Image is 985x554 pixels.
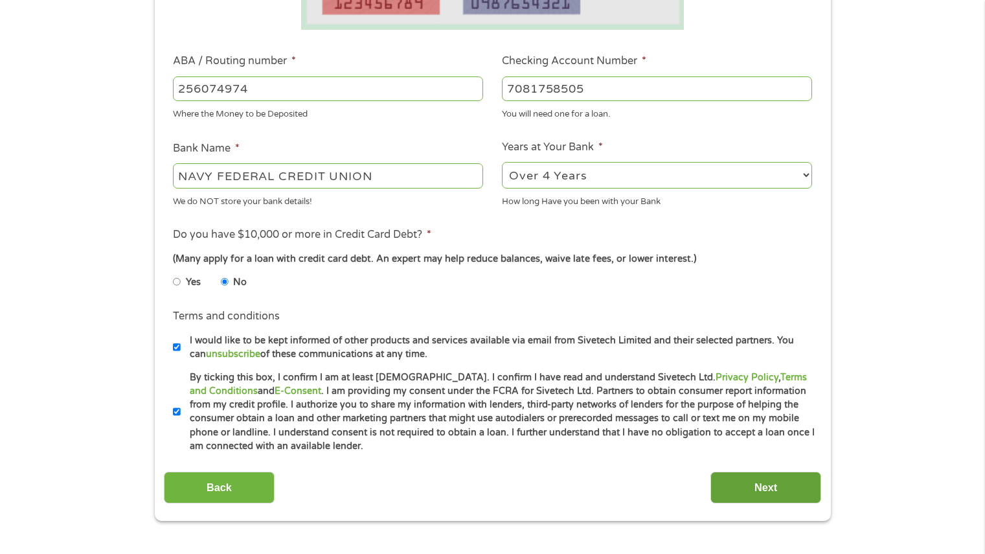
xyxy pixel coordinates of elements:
label: Yes [186,275,201,290]
label: Years at Your Bank [502,141,603,154]
input: Back [164,472,275,503]
div: You will need one for a loan. [502,104,812,121]
div: How long Have you been with your Bank [502,190,812,208]
div: (Many apply for a loan with credit card debt. An expert may help reduce balances, waive late fees... [173,252,811,266]
a: E-Consent [275,386,321,397]
label: Do you have $10,000 or more in Credit Card Debt? [173,228,431,242]
div: We do NOT store your bank details! [173,190,483,208]
label: I would like to be kept informed of other products and services available via email from Sivetech... [181,334,816,362]
input: 263177916 [173,76,483,101]
label: No [233,275,247,290]
div: Where the Money to be Deposited [173,104,483,121]
input: 345634636 [502,76,812,101]
a: Privacy Policy [716,372,778,383]
input: Next [710,472,821,503]
label: By ticking this box, I confirm I am at least [DEMOGRAPHIC_DATA]. I confirm I have read and unders... [181,371,816,454]
label: Bank Name [173,142,240,156]
label: Checking Account Number [502,54,646,68]
a: Terms and Conditions [190,372,807,397]
a: unsubscribe [206,349,260,360]
label: ABA / Routing number [173,54,296,68]
label: Terms and conditions [173,310,280,323]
